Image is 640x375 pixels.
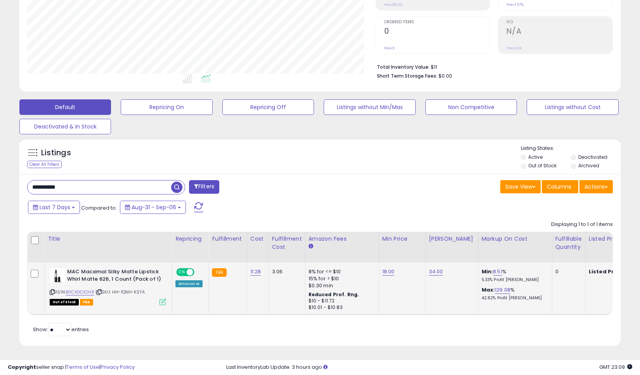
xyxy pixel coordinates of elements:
[506,20,612,24] span: ROI
[19,119,111,134] button: Deactivated & In Stock
[384,20,490,24] span: Ordered Items
[19,99,111,115] button: Default
[309,298,373,304] div: $10 - $11.72
[384,27,490,37] h2: 0
[551,221,613,228] div: Displaying 1 to 1 of 1 items
[212,268,226,277] small: FBA
[175,280,203,287] div: Amazon AI
[8,364,135,371] div: seller snap | |
[382,235,422,243] div: Min Price
[482,286,546,301] div: %
[384,46,395,50] small: Prev: 0
[309,304,373,311] div: $10.01 - $10.83
[555,235,582,251] div: Fulfillable Quantity
[8,363,36,371] strong: Copyright
[377,73,437,79] b: Short Term Storage Fees:
[425,99,517,115] button: Non Competitive
[482,277,546,283] p: 5.33% Profit [PERSON_NAME]
[95,289,145,295] span: | SKU: HH-1QNH-KSYA
[578,154,607,160] label: Deactivated
[41,148,71,158] h5: Listings
[482,268,493,275] b: Min:
[493,268,502,276] a: 8.51
[33,326,89,333] span: Show: entries
[482,295,546,301] p: 42.82% Profit [PERSON_NAME]
[81,204,117,212] span: Compared to:
[309,243,313,250] small: Amazon Fees.
[482,286,495,293] b: Max:
[48,235,169,243] div: Title
[309,235,376,243] div: Amazon Fees
[272,235,302,251] div: Fulfillment Cost
[212,235,243,243] div: Fulfillment
[482,268,546,283] div: %
[377,64,430,70] b: Total Inventory Value:
[40,203,70,211] span: Last 7 Days
[120,201,186,214] button: Aug-31 - Sep-06
[429,235,475,243] div: [PERSON_NAME]
[309,268,373,275] div: 8% for <= $10
[542,180,578,193] button: Columns
[101,363,135,371] a: Privacy Policy
[175,235,205,243] div: Repricing
[121,99,212,115] button: Repricing On
[599,363,632,371] span: 2025-09-14 23:09 GMT
[521,145,621,152] p: Listing States:
[66,289,94,295] a: B0CXGCX2HR
[222,99,314,115] button: Repricing Off
[189,180,219,194] button: Filters
[50,299,79,306] span: All listings that are currently out of stock and unavailable for purchase on Amazon
[506,46,522,50] small: Prev: N/A
[177,269,187,276] span: ON
[27,161,62,168] div: Clear All Filters
[67,268,161,285] b: MAC Macximal Silky Matte Lipstick Whirl Matte 626, 1 Count (Pack of 1)
[506,27,612,37] h2: N/A
[478,232,552,262] th: The percentage added to the cost of goods (COGS) that forms the calculator for Min & Max prices.
[50,268,65,283] img: 31l3N3sn+NL._SL40_.jpg
[226,364,632,371] div: Last InventoryLab Update: 3 hours ago.
[309,291,359,298] b: Reduced Prof. Rng.
[589,268,624,275] b: Listed Price:
[528,162,557,169] label: Out of Stock
[324,99,415,115] button: Listings without Min/Max
[579,180,613,193] button: Actions
[506,2,524,7] small: Prev: 1.57%
[28,201,80,214] button: Last 7 Days
[382,268,395,276] a: 18.00
[482,235,549,243] div: Markup on Cost
[495,286,510,294] a: 129.08
[193,269,206,276] span: OFF
[377,62,607,71] li: $11
[384,2,402,7] small: Prev: $0.00
[272,268,299,275] div: 3.06
[250,268,261,276] a: 11.28
[50,268,166,304] div: ASIN:
[528,154,543,160] label: Active
[250,235,265,243] div: Cost
[132,203,176,211] span: Aug-31 - Sep-06
[439,72,452,80] span: $0.00
[547,183,571,191] span: Columns
[555,268,579,275] div: 0
[527,99,618,115] button: Listings without Cost
[309,275,373,282] div: 15% for > $10
[578,162,599,169] label: Archived
[80,299,93,306] span: FBA
[66,363,99,371] a: Terms of Use
[500,180,541,193] button: Save View
[309,282,373,289] div: $0.30 min
[429,268,443,276] a: 34.00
